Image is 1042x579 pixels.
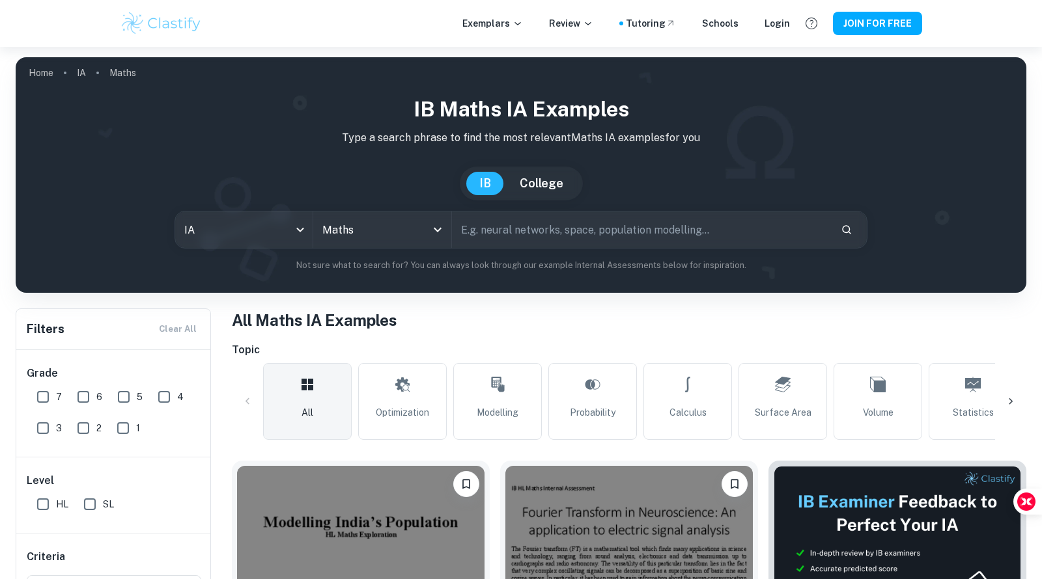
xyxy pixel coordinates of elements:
span: 1 [136,421,140,435]
button: IB [466,172,504,195]
span: Probability [570,405,615,420]
button: Please log in to bookmark exemplars [453,471,479,497]
span: Optimization [376,405,429,420]
input: E.g. neural networks, space, population modelling... [452,211,830,248]
p: Maths [109,66,136,80]
span: Volume [863,405,894,420]
p: Exemplars [462,16,523,31]
span: SL [103,497,114,511]
span: HL [56,497,68,511]
span: 3 [56,421,62,435]
div: IA [175,211,313,248]
span: Modelling [477,405,518,420]
h1: All Maths IA Examples [232,308,1026,332]
p: Review [549,16,593,31]
a: Home [29,64,53,82]
p: Not sure what to search for? You can always look through our example Internal Assessments below f... [26,259,1016,272]
span: 6 [96,390,102,404]
p: Type a search phrase to find the most relevant Maths IA examples for you [26,130,1016,146]
button: Help and Feedback [800,12,823,34]
span: Calculus [669,405,707,420]
span: 7 [56,390,62,404]
button: College [507,172,576,195]
span: 4 [177,390,184,404]
h6: Level [27,473,201,489]
span: Surface Area [755,405,811,420]
h6: Filters [27,320,64,338]
a: Schools [702,16,739,31]
h1: IB Maths IA examples [26,94,1016,125]
img: profile cover [16,57,1026,293]
span: 5 [137,390,143,404]
button: JOIN FOR FREE [833,12,922,35]
span: Statistics [953,405,994,420]
span: All [302,405,313,420]
h6: Grade [27,366,201,381]
img: Clastify logo [120,10,203,36]
span: 2 [96,421,102,435]
h6: Topic [232,342,1026,358]
button: Please log in to bookmark exemplars [722,471,748,497]
a: Tutoring [626,16,676,31]
button: Open [429,221,447,239]
h6: Criteria [27,549,65,565]
button: Search [836,219,858,241]
a: IA [77,64,86,82]
a: Login [765,16,790,31]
